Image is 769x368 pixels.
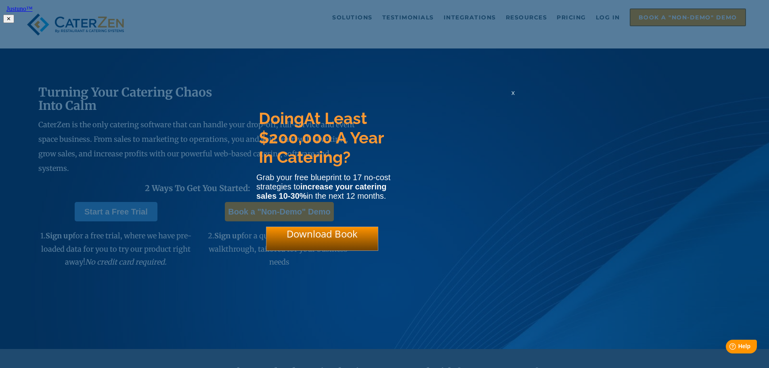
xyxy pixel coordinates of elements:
[511,89,515,97] span: x
[256,182,386,200] strong: increase your catering sales 10-30%
[507,89,520,105] div: x
[256,173,390,200] span: Grab your free blueprint to 17 no-cost strategies to in the next 12 months.
[697,336,760,359] iframe: Help widget launcher
[287,227,358,240] span: Download Book
[259,109,383,166] span: At Least $200,000 A Year In Catering?
[266,227,378,251] div: Download Book
[259,109,304,128] span: Doing
[3,15,14,23] button: ✕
